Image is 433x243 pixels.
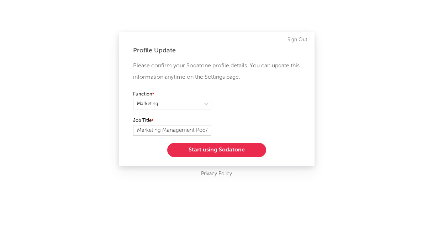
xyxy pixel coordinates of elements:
[201,170,232,179] a: Privacy Policy
[287,36,307,44] a: Sign Out
[133,60,300,83] p: Please confirm your Sodatone profile details. You can update this information anytime on the Sett...
[167,143,266,157] button: Start using Sodatone
[133,90,211,99] label: Function
[133,46,300,55] div: Profile Update
[133,117,211,125] label: Job Title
